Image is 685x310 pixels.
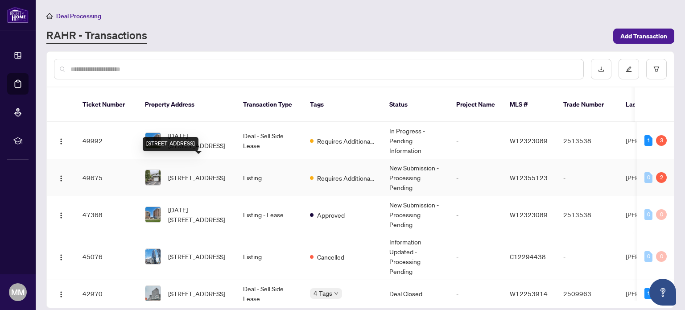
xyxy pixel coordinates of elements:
td: - [449,159,503,196]
td: New Submission - Processing Pending [382,159,449,196]
button: Logo [54,133,68,148]
td: Deal Closed [382,280,449,307]
div: 0 [644,172,652,183]
div: 1 [644,288,652,299]
div: 0 [656,251,667,262]
td: 2513538 [556,122,619,159]
div: 3 [656,135,667,146]
td: 45076 [75,233,138,280]
span: Deal Processing [56,12,101,20]
button: Logo [54,207,68,222]
img: thumbnail-img [145,249,161,264]
th: Tags [303,87,382,122]
span: [DATE][STREET_ADDRESS] [168,205,229,224]
button: Logo [54,170,68,185]
td: - [449,280,503,307]
td: 42970 [75,280,138,307]
img: Logo [58,291,65,298]
div: 1 [644,135,652,146]
a: RAHR - Transactions [46,28,147,44]
td: 49675 [75,159,138,196]
td: Deal - Sell Side Lease [236,122,303,159]
th: MLS # [503,87,556,122]
button: Logo [54,249,68,264]
td: 49992 [75,122,138,159]
span: filter [653,66,660,72]
span: [STREET_ADDRESS] [168,289,225,298]
th: Project Name [449,87,503,122]
span: [STREET_ADDRESS] [168,252,225,261]
button: download [591,59,611,79]
img: Logo [58,254,65,261]
th: Status [382,87,449,122]
span: edit [626,66,632,72]
span: home [46,13,53,19]
div: 0 [656,209,667,220]
td: 2513538 [556,196,619,233]
div: 0 [644,251,652,262]
td: New Submission - Processing Pending [382,196,449,233]
td: Information Updated - Processing Pending [382,233,449,280]
img: thumbnail-img [145,170,161,185]
td: - [556,159,619,196]
td: 47368 [75,196,138,233]
button: Logo [54,286,68,301]
th: Transaction Type [236,87,303,122]
div: [STREET_ADDRESS] [143,137,198,151]
img: Logo [58,175,65,182]
img: thumbnail-img [145,133,161,148]
td: Listing [236,233,303,280]
td: - [449,196,503,233]
button: filter [646,59,667,79]
button: Add Transaction [613,29,674,44]
img: thumbnail-img [145,286,161,301]
span: Requires Additional Docs [317,173,375,183]
td: - [449,233,503,280]
th: Property Address [138,87,236,122]
span: download [598,66,604,72]
span: W12355123 [510,174,548,182]
th: Trade Number [556,87,619,122]
td: - [556,233,619,280]
div: 0 [644,209,652,220]
span: [STREET_ADDRESS] [168,173,225,182]
span: Cancelled [317,252,344,262]
button: edit [619,59,639,79]
span: [DATE][STREET_ADDRESS] [168,131,229,150]
td: Listing - Lease [236,196,303,233]
span: W12323089 [510,211,548,219]
span: W12323089 [510,136,548,145]
th: Ticket Number [75,87,138,122]
span: C12294438 [510,252,546,260]
button: Open asap [649,279,676,306]
span: MM [11,286,25,298]
span: down [334,291,338,296]
img: Logo [58,138,65,145]
div: 2 [656,172,667,183]
span: Add Transaction [620,29,667,43]
span: W12253914 [510,289,548,298]
span: Approved [317,210,345,220]
td: - [449,122,503,159]
img: Logo [58,212,65,219]
span: 4 Tags [314,288,332,298]
td: Deal - Sell Side Lease [236,280,303,307]
td: In Progress - Pending Information [382,122,449,159]
td: Listing [236,159,303,196]
img: thumbnail-img [145,207,161,222]
span: Requires Additional Docs [317,136,375,146]
img: logo [7,7,29,23]
td: 2509963 [556,280,619,307]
